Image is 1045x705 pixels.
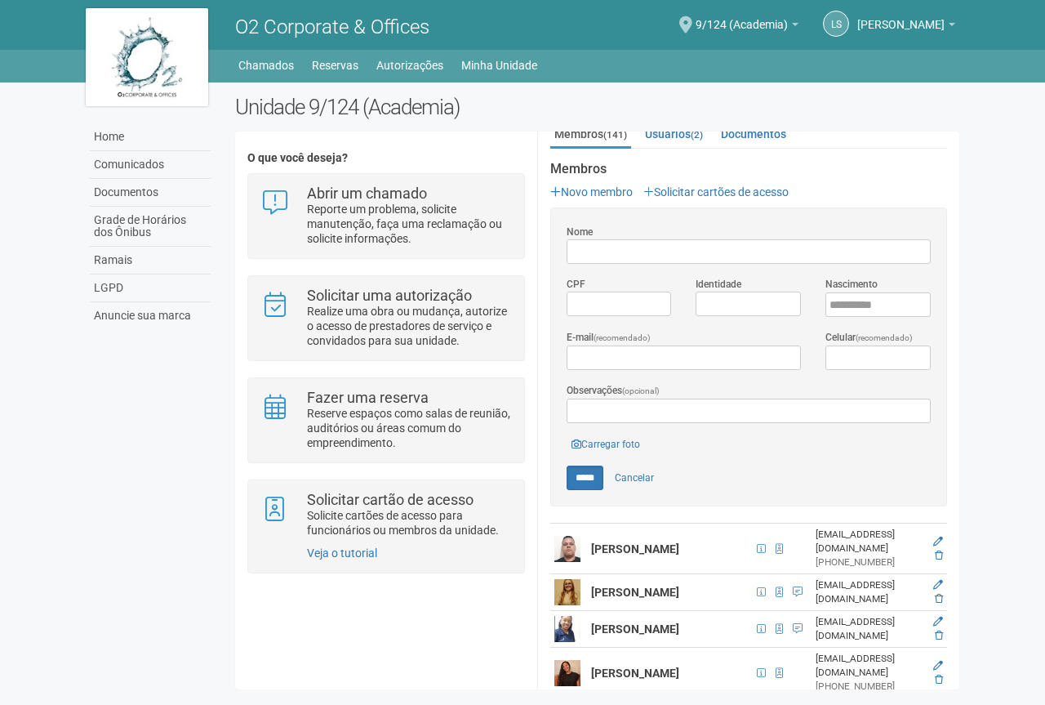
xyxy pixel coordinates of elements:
[90,302,211,329] a: Anuncie sua marca
[696,277,741,292] label: Identidade
[550,185,633,199] a: Novo membro
[816,615,923,643] div: [EMAIL_ADDRESS][DOMAIN_NAME]
[235,16,429,38] span: O2 Corporate & Offices
[691,129,703,141] small: (2)
[606,466,663,490] a: Cancelar
[933,616,943,627] a: Editar membro
[933,536,943,547] a: Editar membro
[312,54,358,77] a: Reservas
[935,630,943,641] a: Excluir membro
[238,54,294,77] a: Chamados
[567,383,660,399] label: Observações
[933,660,943,672] a: Editar membro
[594,333,651,342] span: (recomendado)
[550,162,947,176] strong: Membros
[376,54,443,77] a: Autorizações
[935,674,943,685] a: Excluir membro
[603,129,627,141] small: (141)
[260,493,511,538] a: Solicitar cartão de acesso Solicite cartões de acesso para funcionários ou membros da unidade.
[90,123,211,151] a: Home
[307,202,512,246] p: Reporte um problema, solicite manutenção, faça uma reclamação ou solicite informações.
[260,186,511,246] a: Abrir um chamado Reporte um problema, solicite manutenção, faça uma reclamação ou solicite inform...
[260,288,511,348] a: Solicitar uma autorização Realize uma obra ou mudança, autorize o acesso de prestadores de serviç...
[567,225,593,239] label: Nome
[816,652,923,680] div: [EMAIL_ADDRESS][DOMAIN_NAME]
[935,593,943,605] a: Excluir membro
[554,579,580,605] img: user.png
[461,54,537,77] a: Minha Unidade
[825,330,913,346] label: Celular
[567,435,645,453] a: Carregar foto
[90,274,211,302] a: LGPD
[823,11,849,37] a: LS
[591,586,679,599] strong: [PERSON_NAME]
[591,667,679,680] strong: [PERSON_NAME]
[307,406,512,450] p: Reserve espaços como salas de reunião, auditórios ou áreas comum do empreendimento.
[307,389,429,406] strong: Fazer uma reserva
[696,20,798,33] a: 9/124 (Academia)
[591,622,679,636] strong: [PERSON_NAME]
[567,330,651,346] label: E-mail
[554,660,580,686] img: user.png
[643,185,789,199] a: Solicitar cartões de acesso
[816,528,923,556] div: [EMAIL_ADDRESS][DOMAIN_NAME]
[307,491,474,508] strong: Solicitar cartão de acesso
[622,386,660,395] span: (opcional)
[247,152,524,164] h4: O que você deseja?
[90,207,211,247] a: Grade de Horários dos Ônibus
[307,287,472,304] strong: Solicitar uma autorização
[857,20,955,33] a: [PERSON_NAME]
[307,304,512,348] p: Realize uma obra ou mudança, autorize o acesso de prestadores de serviço e convidados para sua un...
[90,179,211,207] a: Documentos
[554,536,580,562] img: user.png
[591,542,679,556] strong: [PERSON_NAME]
[935,550,943,561] a: Excluir membro
[825,277,878,292] label: Nascimento
[307,508,512,538] p: Solicite cartões de acesso para funcionários ou membros da unidade.
[696,2,788,31] span: 9/124 (Academia)
[717,122,790,146] a: Documentos
[856,333,913,342] span: (recomendado)
[857,2,945,31] span: Leticia Souza do Nascimento
[307,547,377,560] a: Veja o tutorial
[816,578,923,606] div: [EMAIL_ADDRESS][DOMAIN_NAME]
[260,390,511,450] a: Fazer uma reserva Reserve espaços como salas de reunião, auditórios ou áreas comum do empreendime...
[641,122,707,146] a: Usuários(2)
[816,680,923,694] div: [PHONE_NUMBER]
[816,556,923,569] div: [PHONE_NUMBER]
[235,95,959,119] h2: Unidade 9/124 (Academia)
[90,151,211,179] a: Comunicados
[550,122,631,149] a: Membros(141)
[307,185,427,202] strong: Abrir um chamado
[933,579,943,591] a: Editar membro
[90,247,211,274] a: Ramais
[86,8,208,106] img: logo.jpg
[567,277,585,292] label: CPF
[554,616,580,642] img: user.png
